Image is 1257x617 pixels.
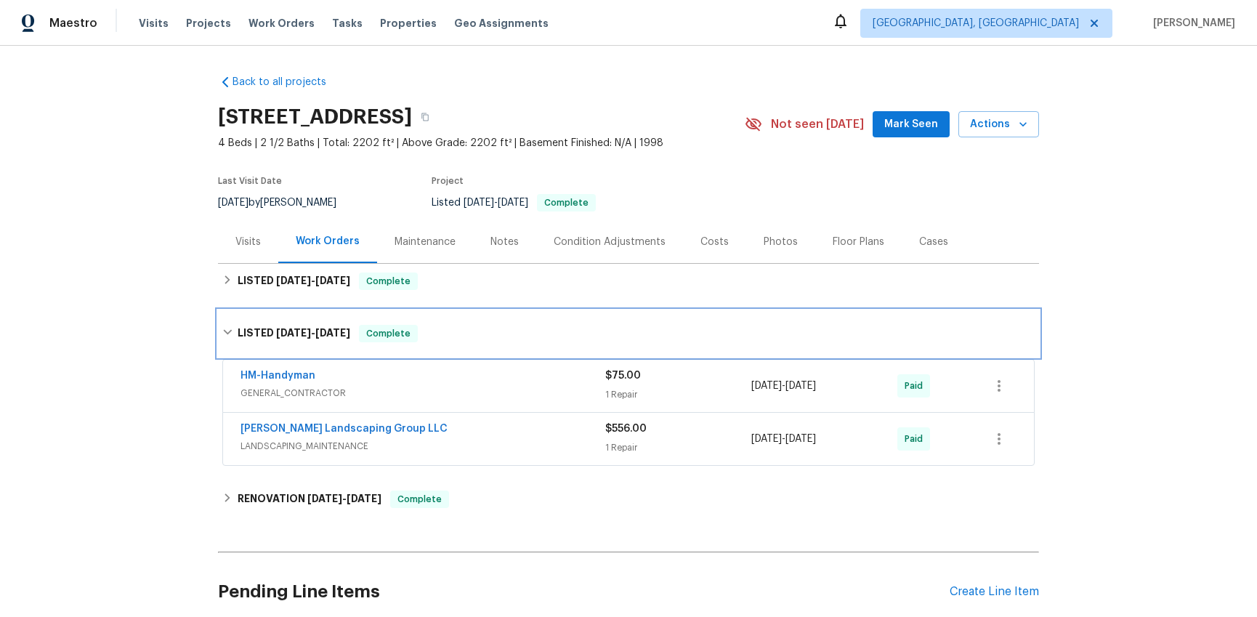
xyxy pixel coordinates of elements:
span: [DATE] [785,434,816,444]
div: Condition Adjustments [554,235,666,249]
span: - [464,198,528,208]
span: Projects [186,16,231,31]
button: Actions [958,111,1039,138]
button: Copy Address [412,104,438,130]
span: [GEOGRAPHIC_DATA], [GEOGRAPHIC_DATA] [873,16,1079,31]
h6: RENOVATION [238,491,381,508]
span: Maestro [49,16,97,31]
span: GENERAL_CONTRACTOR [241,386,605,400]
span: - [276,275,350,286]
span: - [307,493,381,504]
span: [DATE] [315,328,350,338]
div: RENOVATION [DATE]-[DATE]Complete [218,482,1039,517]
span: Complete [538,198,594,207]
span: Visits [139,16,169,31]
span: Not seen [DATE] [771,117,864,132]
span: [DATE] [218,198,248,208]
div: Maintenance [395,235,456,249]
span: - [751,432,816,446]
span: Work Orders [248,16,315,31]
span: $75.00 [605,371,641,381]
span: [DATE] [276,328,311,338]
div: Work Orders [296,234,360,249]
span: Actions [970,116,1027,134]
h6: LISTED [238,325,350,342]
span: [DATE] [347,493,381,504]
div: LISTED [DATE]-[DATE]Complete [218,310,1039,357]
div: Create Line Item [950,585,1039,599]
span: Last Visit Date [218,177,282,185]
span: [PERSON_NAME] [1147,16,1235,31]
span: $556.00 [605,424,647,434]
button: Mark Seen [873,111,950,138]
span: Complete [360,326,416,341]
a: [PERSON_NAME] Landscaping Group LLC [241,424,448,434]
span: [DATE] [464,198,494,208]
span: [DATE] [315,275,350,286]
span: - [751,379,816,393]
div: Visits [235,235,261,249]
div: Costs [700,235,729,249]
div: LISTED [DATE]-[DATE]Complete [218,264,1039,299]
div: 1 Repair [605,440,751,455]
span: Listed [432,198,596,208]
span: [DATE] [751,381,782,391]
span: 4 Beds | 2 1/2 Baths | Total: 2202 ft² | Above Grade: 2202 ft² | Basement Finished: N/A | 1998 [218,136,745,150]
h2: [STREET_ADDRESS] [218,110,412,124]
span: Tasks [332,18,363,28]
div: 1 Repair [605,387,751,402]
span: [DATE] [785,381,816,391]
span: [DATE] [498,198,528,208]
span: Geo Assignments [454,16,549,31]
span: Project [432,177,464,185]
span: Paid [905,432,929,446]
span: Mark Seen [884,116,938,134]
span: [DATE] [276,275,311,286]
div: Floor Plans [833,235,884,249]
span: Complete [360,274,416,289]
a: HM-Handyman [241,371,315,381]
span: Complete [392,492,448,507]
a: Back to all projects [218,75,357,89]
span: Properties [380,16,437,31]
div: by [PERSON_NAME] [218,194,354,211]
span: - [276,328,350,338]
div: Photos [764,235,798,249]
div: Cases [919,235,948,249]
span: [DATE] [307,493,342,504]
span: Paid [905,379,929,393]
h6: LISTED [238,273,350,290]
span: [DATE] [751,434,782,444]
div: Notes [490,235,519,249]
span: LANDSCAPING_MAINTENANCE [241,439,605,453]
